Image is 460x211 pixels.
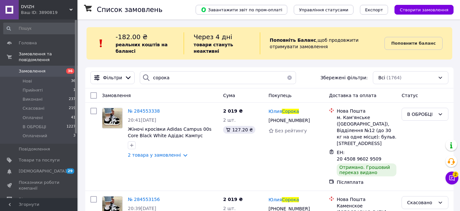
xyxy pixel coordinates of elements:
[196,5,287,15] button: Завантажити звіт по пром-оплаті
[194,33,232,41] span: Через 4 дні
[128,206,156,211] span: 20:39[DATE]
[337,196,396,203] div: Нова Пошта
[140,71,296,84] input: Пошук за номером замовлення, ПІБ покупця, номером телефону, Email, номером накладної
[282,197,299,202] span: Сорока
[269,197,282,202] span: Юлия
[270,38,316,43] b: Поповніть Баланс
[23,124,46,130] span: В ОБРОБЦІ
[69,105,76,111] span: 219
[260,32,384,54] div: , щоб продовжити отримувати замовлення
[23,96,43,102] span: Виконані
[102,108,123,128] a: Фото товару
[269,108,299,115] a: ЮлияСорока
[269,93,291,98] span: Покупець
[3,23,76,34] input: Пошук
[453,172,458,177] span: 2
[194,42,233,54] b: товари стануть неактивні
[201,7,282,13] span: Завантажити звіт по пром-оплаті
[21,10,77,16] div: Ваш ID: 3890819
[128,197,160,202] a: № 284553156
[337,163,396,176] div: Отримано. Грошовий переказ видано
[223,117,236,123] span: 2 шт.
[267,116,311,125] div: [PHONE_NUMBER]
[102,108,122,128] img: Фото товару
[66,124,76,130] span: 1227
[223,197,243,202] span: 2 019 ₴
[102,93,131,98] span: Замовлення
[69,96,76,102] span: 237
[19,40,37,46] span: Головна
[73,87,76,93] span: 1
[337,108,396,114] div: Нова Пошта
[128,127,211,145] a: Жіночі кросівки Adidas Campus 00s Core Black White Адідас Кампус чорно білі демісезон замша
[294,5,353,15] button: Управління статусами
[269,196,299,203] a: ЮлияСорока
[445,172,458,184] button: Чат з покупцем2
[23,78,32,84] span: Нові
[337,179,396,185] div: Післяплата
[96,39,106,48] img: :exclamation:
[283,71,296,84] button: Очистить
[384,37,443,50] a: Поповнити баланс
[103,74,122,81] span: Фільтри
[400,7,448,12] span: Створити замовлення
[19,168,66,174] span: [DEMOGRAPHIC_DATA]
[388,7,454,12] a: Створити замовлення
[71,115,76,121] span: 41
[128,152,181,158] a: 2 товара у замовленні
[21,4,69,10] span: DVIZH
[23,133,47,139] span: Оплачений
[116,42,168,54] b: реальних коштів на балансі
[394,5,454,15] button: Створити замовлення
[337,114,396,147] div: м. Кам'янське ([GEOGRAPHIC_DATA]), Відділення №12 (до 30 кг на одне місце): бульв. [STREET_ADDRESS]
[386,75,402,80] span: (1764)
[19,196,36,202] span: Відгуки
[223,93,235,98] span: Cума
[66,68,74,74] span: 36
[402,93,418,98] span: Статус
[365,7,383,12] span: Експорт
[378,74,385,81] span: Всі
[71,78,76,84] span: 36
[19,68,46,74] span: Замовлення
[282,109,299,114] span: Сорока
[223,108,243,114] span: 2 019 ₴
[19,157,60,163] span: Товари та послуги
[321,74,368,81] span: Збережені фільтри:
[391,41,436,46] b: Поповнити баланс
[299,7,348,12] span: Управління статусами
[223,206,236,211] span: 2 шт.
[23,87,43,93] span: Прийняті
[19,146,50,152] span: Повідомлення
[407,111,435,118] div: В ОБРОБЦІ
[97,6,162,14] h1: Список замовлень
[337,150,381,161] span: ЕН: 20 4508 9602 9509
[19,180,60,191] span: Показники роботи компанії
[128,108,160,114] a: № 284553338
[116,33,148,41] span: -182.00 ₴
[223,126,255,134] div: 127.20 ₴
[360,5,388,15] button: Експорт
[23,105,45,111] span: Скасовані
[128,117,156,123] span: 20:41[DATE]
[19,51,77,63] span: Замовлення та повідомлення
[269,109,282,114] span: Юлия
[23,115,43,121] span: Оплачені
[66,168,74,174] span: 29
[73,133,76,139] span: 3
[329,93,376,98] span: Доставка та оплата
[275,128,307,133] span: Без рейтингу
[407,199,435,206] div: Скасовано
